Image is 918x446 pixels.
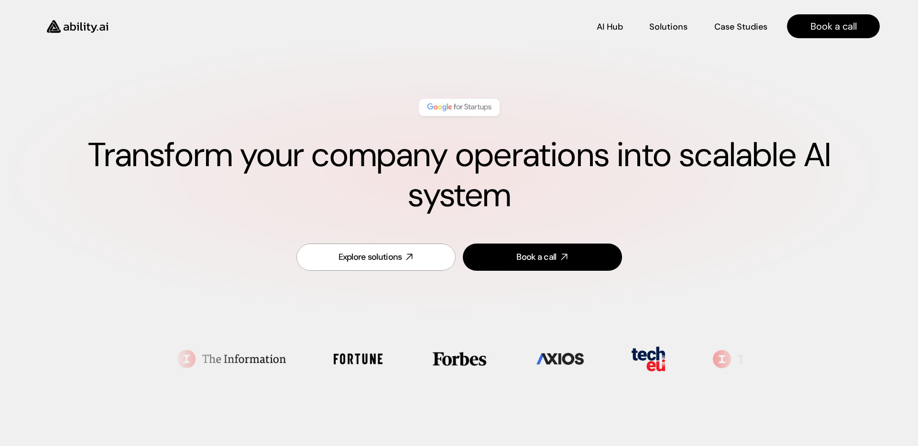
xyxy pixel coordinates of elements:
[296,244,456,271] a: Explore solutions
[649,21,688,33] p: Solutions
[810,20,857,33] p: Book a call
[649,18,688,35] a: Solutions
[714,18,768,35] a: Case Studies
[121,14,880,38] nav: Main navigation
[597,21,623,33] p: AI Hub
[339,251,402,263] div: Explore solutions
[38,135,880,215] h1: Transform your company operations into scalable AI system
[516,251,556,263] div: Book a call
[597,18,623,35] a: AI Hub
[714,21,767,33] p: Case Studies
[787,14,880,38] a: Book a call
[463,244,622,271] a: Book a call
